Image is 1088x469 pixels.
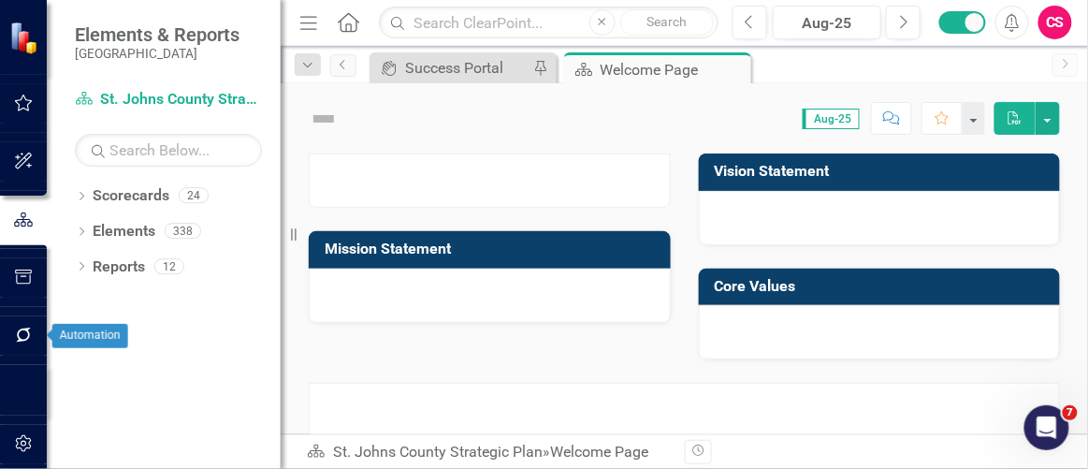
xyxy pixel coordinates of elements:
div: Automation [52,324,128,348]
a: Elements [93,221,155,242]
a: St. Johns County Strategic Plan [75,89,262,110]
span: Aug-25 [803,109,860,129]
div: 24 [179,188,209,204]
h3: Mission Statement [325,241,661,257]
div: Success Portal [405,56,529,80]
span: 7 [1063,405,1078,420]
div: 12 [154,258,184,274]
iframe: Intercom live chat [1024,405,1069,450]
h3: Core Values [715,278,1052,295]
h3: Vision Statement [715,163,1052,180]
small: [GEOGRAPHIC_DATA] [75,46,239,61]
div: Welcome Page [550,443,648,461]
div: Welcome Page [600,58,747,81]
button: Aug-25 [773,6,881,39]
span: Elements & Reports [75,23,239,46]
a: Success Portal [374,56,529,80]
a: Reports [93,256,145,278]
button: CS [1038,6,1072,39]
img: ClearPoint Strategy [9,22,42,54]
img: Not Defined [309,104,339,134]
a: Scorecards [93,185,169,207]
input: Search Below... [75,134,262,167]
div: » [307,442,671,463]
input: Search ClearPoint... [379,7,718,39]
button: Search [620,9,714,36]
div: Aug-25 [779,12,875,35]
div: 338 [165,224,201,240]
span: Search [646,14,687,29]
a: St. Johns County Strategic Plan [333,443,543,461]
